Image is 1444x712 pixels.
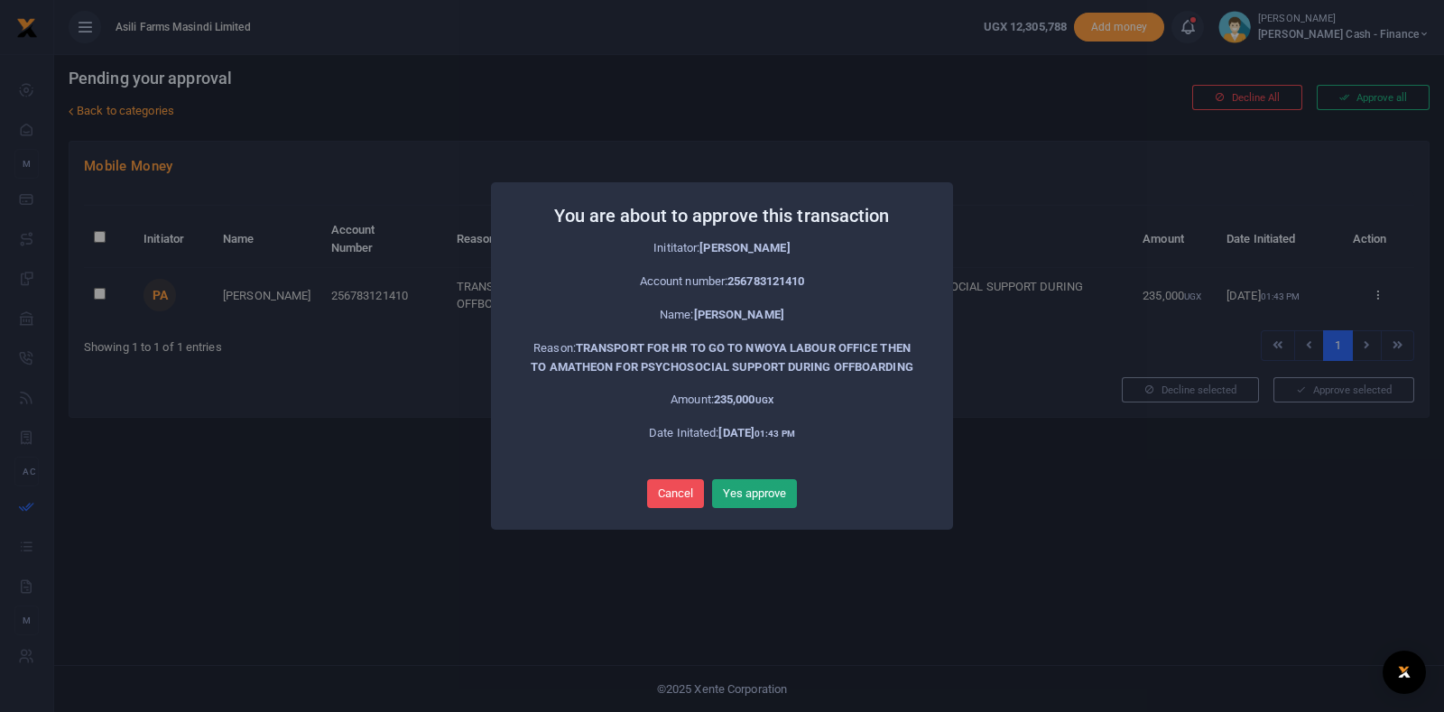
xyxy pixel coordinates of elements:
strong: [DATE] [718,426,794,439]
div: Open Intercom Messenger [1383,651,1426,694]
strong: [PERSON_NAME] [694,308,784,321]
h2: You are about to approve this transaction [554,200,889,232]
button: Yes approve [712,479,797,508]
p: Inititator: [531,239,913,258]
p: Amount: [531,391,913,410]
small: UGX [755,395,773,405]
p: Reason: [531,339,913,377]
strong: 256783121410 [727,274,804,288]
p: Name: [531,306,913,325]
strong: 235,000 [714,393,773,406]
strong: [PERSON_NAME] [699,241,790,254]
p: Date Initated: [531,424,913,443]
small: 01:43 PM [754,429,795,439]
strong: TRANSPORT FOR HR TO GO TO NWOYA LABOUR OFFICE THEN TO AMATHEON FOR PSYCHOSOCIAL SUPPORT DURING OF... [531,341,913,374]
p: Account number: [531,273,913,291]
button: Cancel [647,479,704,508]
